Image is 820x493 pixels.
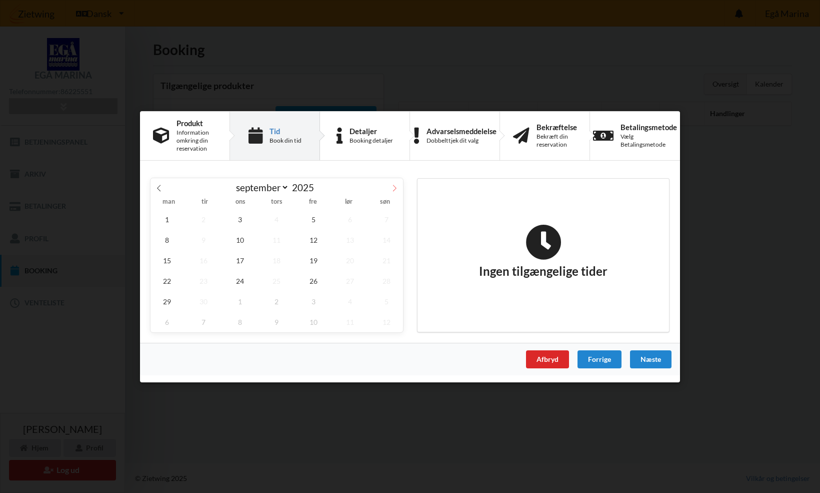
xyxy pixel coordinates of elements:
[176,129,216,153] div: Information omkring din reservation
[269,137,301,145] div: Book din tid
[260,270,293,291] span: september 25, 2025
[349,127,393,135] div: Detaljer
[187,291,220,311] span: september 30, 2025
[150,311,183,332] span: oktober 6, 2025
[297,229,330,250] span: september 12, 2025
[150,250,183,270] span: september 15, 2025
[260,311,293,332] span: oktober 9, 2025
[150,199,186,205] span: man
[370,209,403,229] span: september 7, 2025
[269,127,301,135] div: Tid
[297,270,330,291] span: september 26, 2025
[231,181,289,194] select: Month
[297,250,330,270] span: september 19, 2025
[349,137,393,145] div: Booking detaljer
[620,133,677,149] div: Vælg Betalingsmetode
[331,199,367,205] span: lør
[150,209,183,229] span: september 1, 2025
[370,291,403,311] span: oktober 5, 2025
[526,350,569,368] div: Afbryd
[370,250,403,270] span: september 21, 2025
[333,270,366,291] span: september 27, 2025
[260,209,293,229] span: september 4, 2025
[333,291,366,311] span: oktober 4, 2025
[333,229,366,250] span: september 13, 2025
[260,291,293,311] span: oktober 2, 2025
[176,119,216,127] div: Produkt
[333,250,366,270] span: september 20, 2025
[333,209,366,229] span: september 6, 2025
[289,182,322,193] input: Year
[258,199,294,205] span: tors
[186,199,222,205] span: tir
[223,270,256,291] span: september 24, 2025
[260,229,293,250] span: september 11, 2025
[223,209,256,229] span: september 3, 2025
[333,311,366,332] span: oktober 11, 2025
[150,229,183,250] span: september 8, 2025
[187,270,220,291] span: september 23, 2025
[187,311,220,332] span: oktober 7, 2025
[297,291,330,311] span: oktober 3, 2025
[223,229,256,250] span: september 10, 2025
[187,250,220,270] span: september 16, 2025
[426,127,496,135] div: Advarselsmeddelelse
[426,137,496,145] div: Dobbelttjek dit valg
[295,199,331,205] span: fre
[187,209,220,229] span: september 2, 2025
[260,250,293,270] span: september 18, 2025
[150,291,183,311] span: september 29, 2025
[370,311,403,332] span: oktober 12, 2025
[370,229,403,250] span: september 14, 2025
[536,123,577,131] div: Bekræftelse
[370,270,403,291] span: september 28, 2025
[223,311,256,332] span: oktober 8, 2025
[297,311,330,332] span: oktober 10, 2025
[150,270,183,291] span: september 22, 2025
[630,350,671,368] div: Næste
[620,123,677,131] div: Betalingsmetode
[297,209,330,229] span: september 5, 2025
[577,350,621,368] div: Forrige
[187,229,220,250] span: september 9, 2025
[222,199,258,205] span: ons
[367,199,403,205] span: søn
[536,133,577,149] div: Bekræft din reservation
[479,224,607,279] h2: Ingen tilgængelige tider
[223,250,256,270] span: september 17, 2025
[223,291,256,311] span: oktober 1, 2025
